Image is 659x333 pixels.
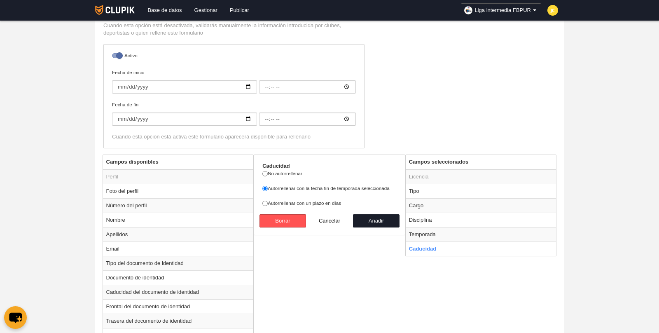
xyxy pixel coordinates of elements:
img: Oan2e1YmCqAm.30x30.jpg [464,6,472,14]
img: c2l6ZT0zMHgzMCZmcz05JnRleHQ9SkMmYmc9ZmRkODM1.png [547,5,558,16]
img: Clupik [95,5,135,15]
td: Caducidad del documento de identidad [103,285,254,299]
td: Nombre [103,213,254,227]
input: Fecha de fin [259,113,356,126]
button: Borrar [259,214,306,227]
td: Licencia [406,169,556,184]
p: Cuando esta opción está desactivada, validarás manualmente la información introducida por clubes,... [103,22,365,37]
td: Documento de identidad [103,270,254,285]
input: Fecha de fin [112,113,257,126]
span: Liga intermedia FBPUR [474,6,531,14]
th: Campos disponibles [103,155,254,169]
td: Trasera del documento de identidad [103,314,254,328]
input: Autorrellenar con la fecha fin de temporada seleccionada [262,186,268,191]
th: Campos seleccionados [406,155,556,169]
td: Caducidad [406,242,556,256]
td: Número del perfil [103,198,254,213]
td: Foto del perfil [103,184,254,198]
td: Tipo [406,184,556,198]
label: Fecha de fin [112,101,356,126]
label: Autorrellenar con la fecha fin de temporada seleccionada [262,185,397,192]
div: Cuando esta opción está activa este formulario aparecerá disponible para rellenarlo [112,133,356,141]
a: Liga intermedia FBPUR [461,3,541,17]
label: Activo [112,52,356,61]
button: Añadir [353,214,400,227]
td: Perfil [103,169,254,184]
td: Temporada [406,227,556,242]
input: Fecha de inicio [112,80,257,94]
button: Cancelar [306,214,353,227]
td: Apellidos [103,227,254,242]
input: Fecha de inicio [259,80,356,94]
input: No autorrellenar [262,171,268,176]
button: chat-button [4,306,27,329]
td: Cargo [406,198,556,213]
strong: Caducidad [262,163,290,169]
label: No autorrellenar [262,170,397,177]
label: Fecha de inicio [112,69,356,94]
td: Email [103,242,254,256]
label: Autorrellenar con un plazo en días [262,199,397,207]
td: Frontal del documento de identidad [103,299,254,314]
input: Autorrellenar con un plazo en días [262,201,268,206]
td: Disciplina [406,213,556,227]
td: Tipo del documento de identidad [103,256,254,270]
